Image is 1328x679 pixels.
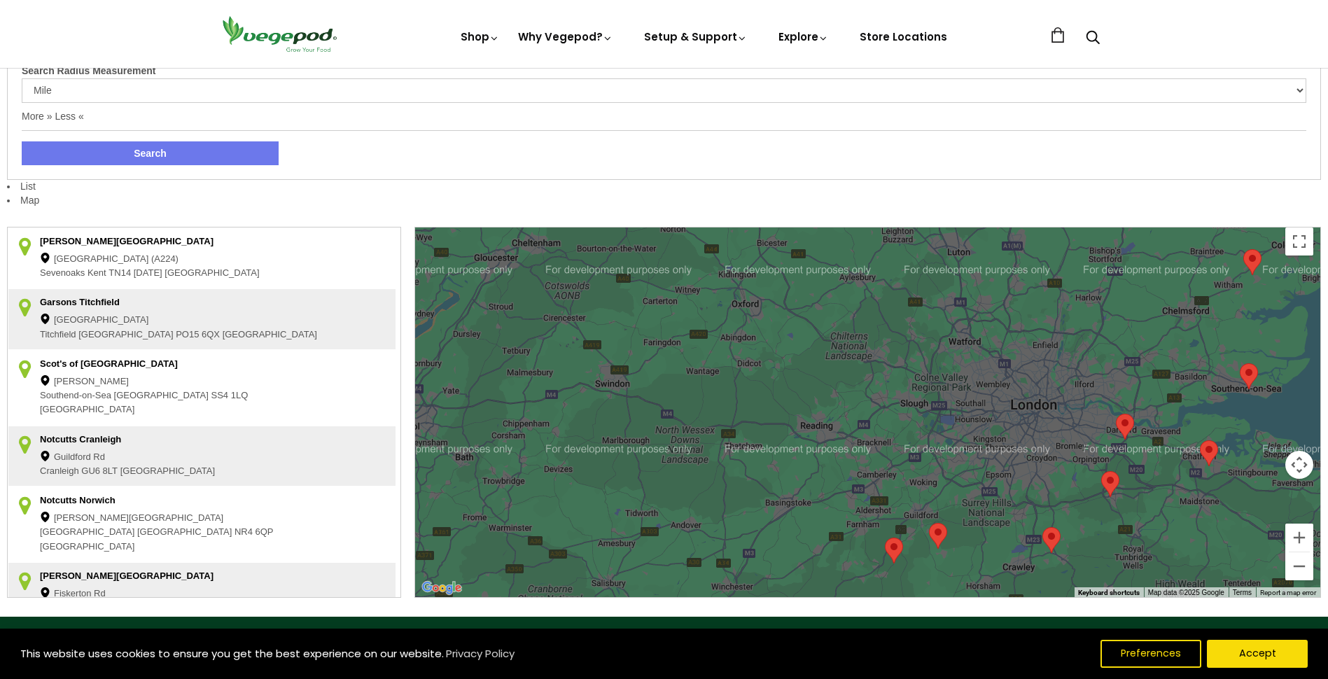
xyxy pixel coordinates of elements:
span: Cranleigh [40,465,79,479]
div: Fiskerton Rd [40,587,322,601]
button: Toggle fullscreen view [1285,227,1313,255]
span: [GEOGRAPHIC_DATA] [120,465,215,479]
label: Search Radius Measurement [22,64,1306,78]
span: [GEOGRAPHIC_DATA] [40,403,134,417]
span: [GEOGRAPHIC_DATA] [137,526,232,540]
button: Accept [1207,640,1308,668]
img: Vegepod [216,14,342,54]
button: Preferences [1100,640,1201,668]
div: [PERSON_NAME][GEOGRAPHIC_DATA] [40,235,322,249]
span: This website uses cookies to ensure you get the best experience on our website. [20,646,444,661]
span: Titchfield [40,328,76,342]
button: Zoom in [1285,524,1313,552]
div: Notcutts Cranleigh [40,433,322,447]
span: [GEOGRAPHIC_DATA] [40,540,134,554]
span: Map data ©2025 Google [1148,589,1224,596]
a: Shop [461,29,500,44]
a: Search [1086,31,1100,46]
a: Privacy Policy (opens in a new tab) [444,641,517,666]
div: [PERSON_NAME][GEOGRAPHIC_DATA] [40,512,322,526]
button: Zoom out [1285,552,1313,580]
img: Google [419,579,465,597]
a: Open this area in Google Maps (opens a new window) [419,579,465,597]
span: TN14 [DATE] [109,267,162,281]
a: More » [22,111,53,122]
a: Less « [55,111,83,122]
span: [GEOGRAPHIC_DATA] [223,328,317,342]
li: Map [7,194,1321,208]
a: Terms (opens in new tab) [1233,589,1252,596]
div: [GEOGRAPHIC_DATA] (A224) [40,253,322,267]
span: [GEOGRAPHIC_DATA] [78,328,173,342]
span: SS4 1LQ [211,389,249,403]
button: Keyboard shortcuts [1078,588,1140,598]
span: [GEOGRAPHIC_DATA] [165,267,259,281]
a: Report a map error [1260,589,1316,596]
button: Search [22,141,279,165]
div: Garsons Titchfield [40,296,322,310]
a: Store Locations [860,29,947,44]
span: [GEOGRAPHIC_DATA] [40,526,134,540]
div: Notcutts Norwich [40,494,322,508]
div: [PERSON_NAME][GEOGRAPHIC_DATA] [40,570,322,584]
span: GU6 8LT [81,465,118,479]
span: Southend-on-Sea [40,389,111,403]
a: Why Vegepod? [518,29,613,44]
span: Sevenoaks [40,267,85,281]
span: [GEOGRAPHIC_DATA] [114,389,209,403]
div: [PERSON_NAME] [40,375,322,389]
span: PO15 6QX [176,328,220,342]
div: Scot's of [GEOGRAPHIC_DATA] [40,358,322,372]
div: Guildford Rd [40,451,322,465]
span: Kent [88,267,106,281]
span: NR4 6QP [235,526,274,540]
button: Map camera controls [1285,451,1313,479]
a: Explore [778,29,829,44]
div: [GEOGRAPHIC_DATA] [40,314,322,328]
a: Setup & Support [644,29,748,44]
